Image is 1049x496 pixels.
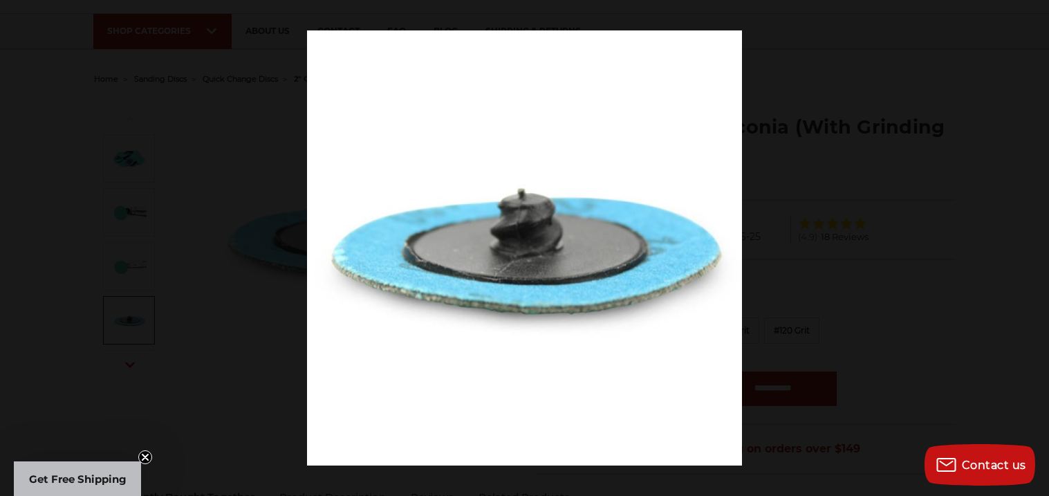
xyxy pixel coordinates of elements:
[14,461,141,496] div: Get Free ShippingClose teaser
[29,472,127,486] span: Get Free Shipping
[962,459,1026,472] span: Contact us
[307,30,742,466] img: Quick_Change_Roloc_Type_R_Disc__21115.1570196983.jpg
[138,450,152,464] button: Close teaser
[925,444,1035,486] button: Contact us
